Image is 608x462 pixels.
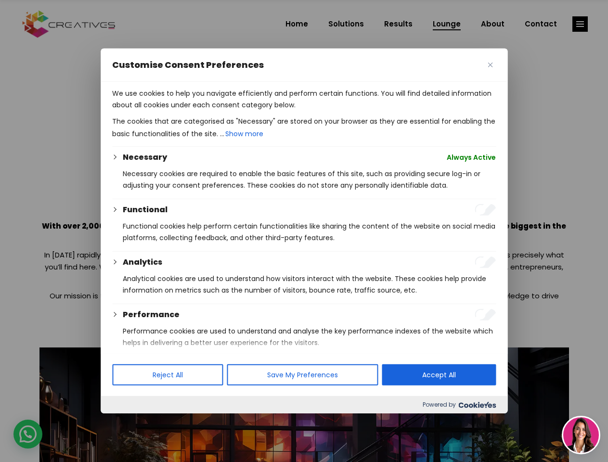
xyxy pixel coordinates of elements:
div: Customise Consent Preferences [101,49,507,413]
div: Powered by [101,396,507,413]
button: Functional [123,204,168,216]
button: Necessary [123,152,167,163]
button: Show more [224,127,264,141]
button: Save My Preferences [227,364,378,385]
img: agent [563,417,599,453]
span: Always Active [447,152,496,163]
button: Reject All [112,364,223,385]
input: Enable Performance [475,309,496,321]
img: Cookieyes logo [458,402,496,408]
p: Functional cookies help perform certain functionalities like sharing the content of the website o... [123,220,496,244]
input: Enable Functional [475,204,496,216]
p: Analytical cookies are used to understand how visitors interact with the website. These cookies h... [123,273,496,296]
button: Performance [123,309,180,321]
span: Customise Consent Preferences [112,59,264,71]
button: Analytics [123,257,162,268]
button: Accept All [382,364,496,385]
input: Enable Analytics [475,257,496,268]
button: Close [484,59,496,71]
p: We use cookies to help you navigate efficiently and perform certain functions. You will find deta... [112,88,496,111]
p: The cookies that are categorised as "Necessary" are stored on your browser as they are essential ... [112,115,496,141]
p: Performance cookies are used to understand and analyse the key performance indexes of the website... [123,325,496,348]
p: Necessary cookies are required to enable the basic features of this site, such as providing secur... [123,168,496,191]
img: Close [488,63,492,67]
